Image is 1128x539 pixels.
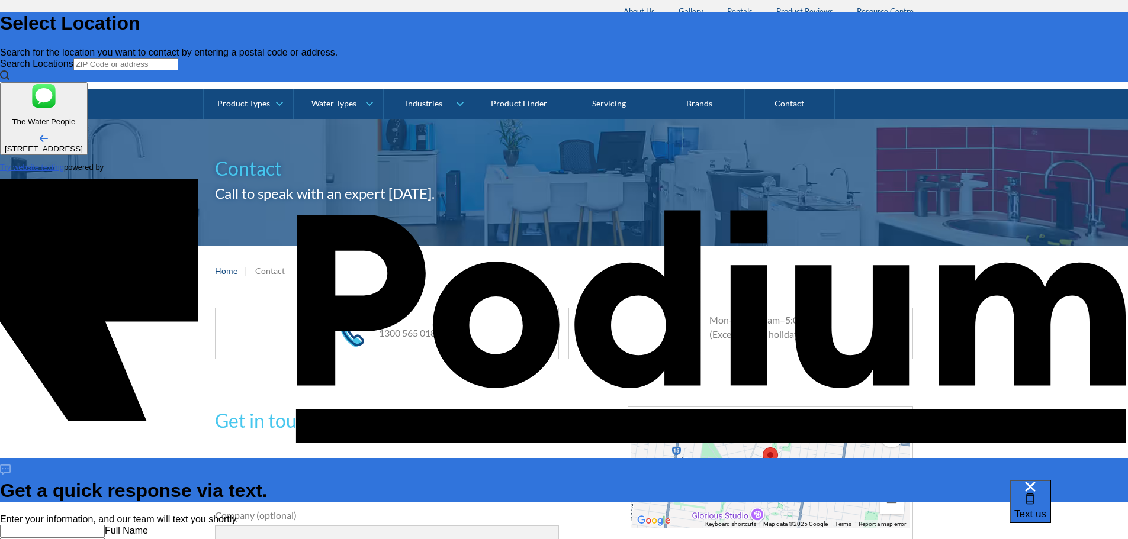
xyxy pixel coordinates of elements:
[1010,480,1128,539] iframe: podium webchat widget bubble
[64,163,104,172] span: powered by
[73,58,178,70] input: ZIP Code or address
[105,525,148,535] label: Full Name
[5,117,83,126] p: The Water People
[5,144,83,153] div: [STREET_ADDRESS]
